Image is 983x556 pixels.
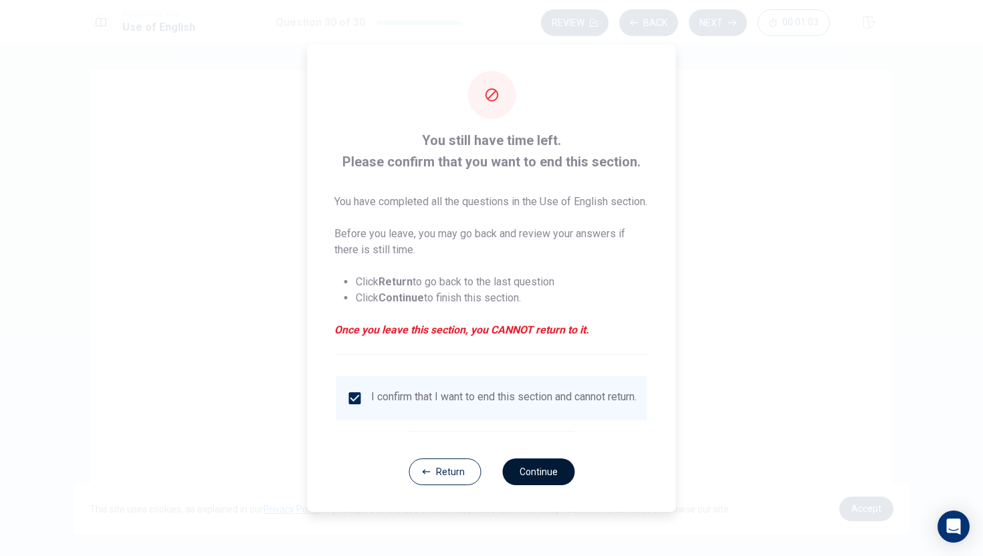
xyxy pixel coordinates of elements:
p: You have completed all the questions in the Use of English section. [334,194,649,210]
li: Click to finish this section. [356,290,649,306]
li: Click to go back to the last question [356,274,649,290]
div: Open Intercom Messenger [938,511,970,543]
p: Before you leave, you may go back and review your answers if there is still time. [334,226,649,258]
button: Continue [502,458,574,485]
button: Return [409,458,481,485]
strong: Continue [378,291,424,304]
span: You still have time left. Please confirm that you want to end this section. [334,130,649,172]
div: I confirm that I want to end this section and cannot return. [371,390,637,406]
em: Once you leave this section, you CANNOT return to it. [334,322,649,338]
strong: Return [378,275,413,288]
